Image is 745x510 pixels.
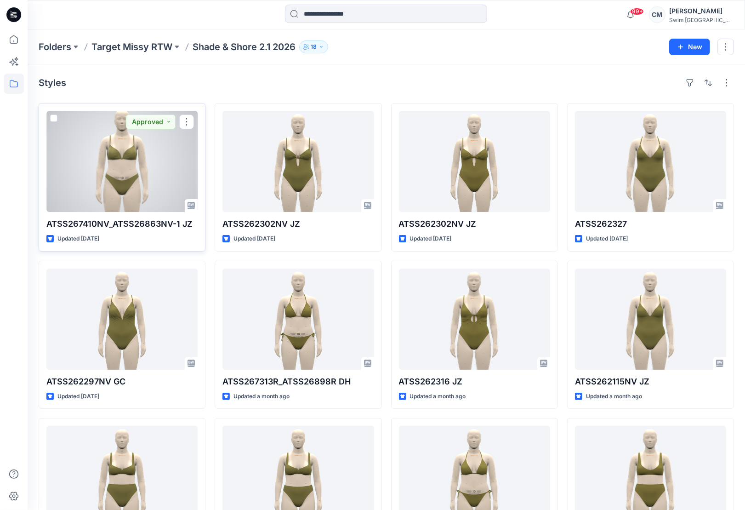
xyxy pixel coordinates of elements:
[669,39,710,55] button: New
[222,218,374,230] p: ATSS262302NV JZ
[222,269,374,370] a: ATSS267313R_ATSS26898R DH
[57,234,99,244] p: Updated [DATE]
[311,42,317,52] p: 18
[399,375,550,388] p: ATSS262316 JZ
[410,392,466,401] p: Updated a month ago
[586,392,642,401] p: Updated a month ago
[399,111,550,212] a: ATSS262302NV JZ
[39,40,71,53] a: Folders
[193,40,296,53] p: Shade & Shore 2.1 2026
[299,40,328,53] button: 18
[222,375,374,388] p: ATSS267313R_ATSS26898R DH
[399,269,550,370] a: ATSS262316 JZ
[46,375,198,388] p: ATSS262297NV GC
[575,218,726,230] p: ATSS262327
[575,269,726,370] a: ATSS262115NV JZ
[46,218,198,230] p: ATSS267410NV_ATSS26863NV-1 JZ
[233,392,290,401] p: Updated a month ago
[57,392,99,401] p: Updated [DATE]
[630,8,644,15] span: 99+
[669,17,734,23] div: Swim [GEOGRAPHIC_DATA]
[649,6,665,23] div: CM
[399,218,550,230] p: ATSS262302NV JZ
[669,6,734,17] div: [PERSON_NAME]
[575,375,726,388] p: ATSS262115NV JZ
[575,111,726,212] a: ATSS262327
[233,234,275,244] p: Updated [DATE]
[46,269,198,370] a: ATSS262297NV GC
[91,40,172,53] a: Target Missy RTW
[39,77,66,88] h4: Styles
[586,234,628,244] p: Updated [DATE]
[410,234,452,244] p: Updated [DATE]
[46,111,198,212] a: ATSS267410NV_ATSS26863NV-1 JZ
[222,111,374,212] a: ATSS262302NV JZ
